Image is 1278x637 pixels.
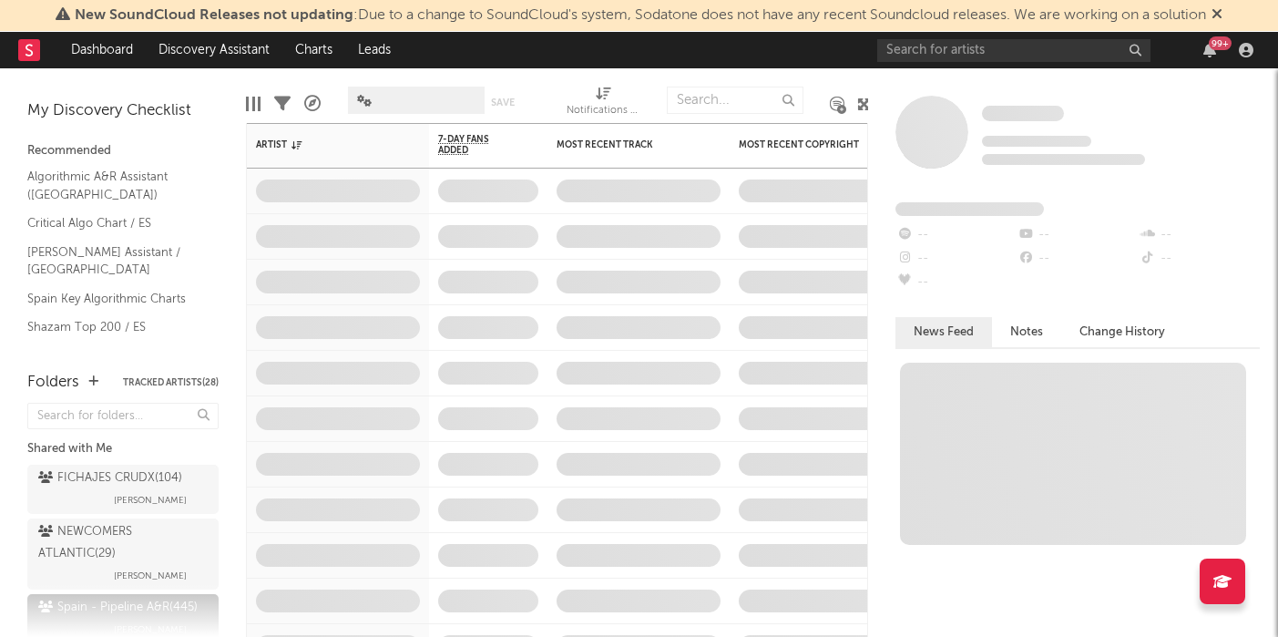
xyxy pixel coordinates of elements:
div: Spain - Pipeline A&R ( 445 ) [38,597,198,619]
input: Search... [667,87,803,114]
span: Dismiss [1212,8,1222,23]
a: [PERSON_NAME] Assistant / [GEOGRAPHIC_DATA] [27,242,200,280]
div: -- [895,271,1017,294]
button: 99+ [1203,43,1216,57]
input: Search for folders... [27,403,219,429]
div: Artist [256,139,393,150]
span: [PERSON_NAME] [114,489,187,511]
span: 0 fans last week [982,154,1145,165]
div: Most Recent Copyright [739,139,875,150]
div: -- [1017,223,1138,247]
span: Tracking Since: [DATE] [982,136,1091,147]
a: Spain Key Algorithmic Charts [27,289,200,309]
a: Leads [345,32,404,68]
span: : Due to a change to SoundCloud's system, Sodatone does not have any recent Soundcloud releases. ... [75,8,1206,23]
div: Most Recent Track [557,139,693,150]
div: FICHAJES CRUDX ( 104 ) [38,467,182,489]
div: NEWCOMERS ATLANTIC ( 29 ) [38,521,203,565]
input: Search for artists [877,39,1150,62]
button: Tracked Artists(28) [123,378,219,387]
span: Some Artist [982,106,1064,121]
a: Some Artist [982,105,1064,123]
span: [PERSON_NAME] [114,565,187,587]
div: -- [1139,223,1260,247]
a: Dashboard [58,32,146,68]
div: Notifications (Artist) [567,100,639,122]
a: Shazam Top 200 / ES [27,317,200,337]
span: 7-Day Fans Added [438,134,511,156]
a: FICHAJES CRUDX(104)[PERSON_NAME] [27,465,219,514]
div: Recommended [27,140,219,162]
span: Fans Added by Platform [895,202,1044,216]
a: Charts [282,32,345,68]
div: A&R Pipeline [304,77,321,130]
div: Shared with Me [27,438,219,460]
a: Discovery Assistant [146,32,282,68]
span: New SoundCloud Releases not updating [75,8,353,23]
button: News Feed [895,317,992,347]
div: Folders [27,372,79,394]
a: NEWCOMERS ATLANTIC(29)[PERSON_NAME] [27,519,219,590]
div: -- [1139,247,1260,271]
div: -- [895,223,1017,247]
button: Notes [992,317,1061,347]
a: Algorithmic A&R Assistant ([GEOGRAPHIC_DATA]) [27,167,200,204]
div: Filters [274,77,291,130]
a: Critical Algo Chart / ES [27,213,200,233]
div: 99 + [1209,36,1232,50]
div: Notifications (Artist) [567,77,639,130]
div: -- [895,247,1017,271]
div: My Discovery Checklist [27,100,219,122]
button: Save [491,98,515,108]
button: Change History [1061,317,1183,347]
div: -- [1017,247,1138,271]
div: Edit Columns [246,77,261,130]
